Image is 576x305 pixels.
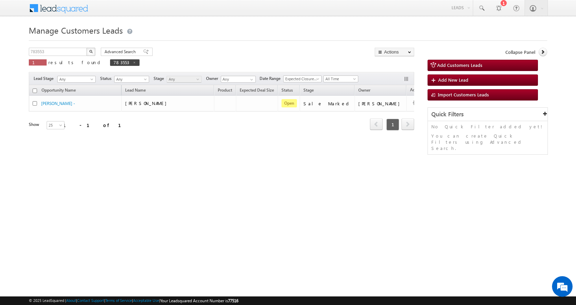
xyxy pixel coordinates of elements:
span: Any [167,76,200,82]
span: 1 [32,59,43,65]
div: Sale Marked [303,101,351,107]
span: next [401,118,414,130]
span: [PERSON_NAME] [125,100,170,106]
a: 25 [47,121,64,129]
span: prev [370,118,383,130]
span: Any [58,76,93,82]
span: Stage [154,75,167,82]
p: You can create Quick Filters using Advanced Search. [431,133,544,151]
span: Opportunity Name [41,87,76,93]
span: Collapse Panel [505,49,535,55]
div: 1 - 1 of 1 [63,121,129,129]
input: Type to Search [221,76,256,83]
div: Show [29,121,41,128]
div: [PERSON_NAME] [358,101,403,107]
img: Search [89,50,93,53]
a: About [66,298,76,303]
a: Opportunity Name [38,86,79,95]
span: Owner [206,75,221,82]
span: Expected Deal Size [240,87,274,93]
a: All Time [323,75,358,82]
span: Open [281,99,297,107]
span: 1 [386,119,399,130]
span: Product [218,87,232,93]
span: Import Customers Leads [438,92,489,97]
span: Manage Customers Leads [29,25,123,36]
span: Lead Stage [34,75,56,82]
span: Date Range [260,75,283,82]
a: Any [167,76,202,83]
span: 25 [47,122,65,128]
span: Any [115,76,147,82]
span: Advanced Search [105,49,138,55]
a: Terms of Service [105,298,132,303]
div: Quick Filters [428,108,548,121]
button: Actions [375,48,414,56]
a: Status [278,86,296,95]
span: Owner [358,87,370,93]
span: Status [100,75,114,82]
a: Show All Items [247,76,255,83]
span: 783553 [113,59,129,65]
a: Stage [300,86,317,95]
a: Expected Closure Date [283,75,322,82]
input: Check all records [33,89,37,93]
p: No Quick Filter added yet! [431,124,544,130]
a: Contact Support [77,298,104,303]
a: [PERSON_NAME] - [41,101,75,106]
span: All Time [324,76,356,82]
a: Expected Deal Size [236,86,277,95]
a: Any [57,76,96,83]
span: Actions [407,86,427,95]
span: 77516 [228,298,238,303]
span: Stage [303,87,314,93]
a: next [401,119,414,130]
span: Add Customers Leads [437,62,482,68]
span: Expected Closure Date [284,76,319,82]
span: Add New Lead [438,77,468,83]
a: prev [370,119,383,130]
a: Any [114,76,149,83]
span: © 2025 LeadSquared | | | | | [29,297,238,304]
a: Acceptable Use [133,298,159,303]
span: Lead Name [122,86,149,95]
span: results found [48,59,103,65]
span: Your Leadsquared Account Number is [160,298,238,303]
